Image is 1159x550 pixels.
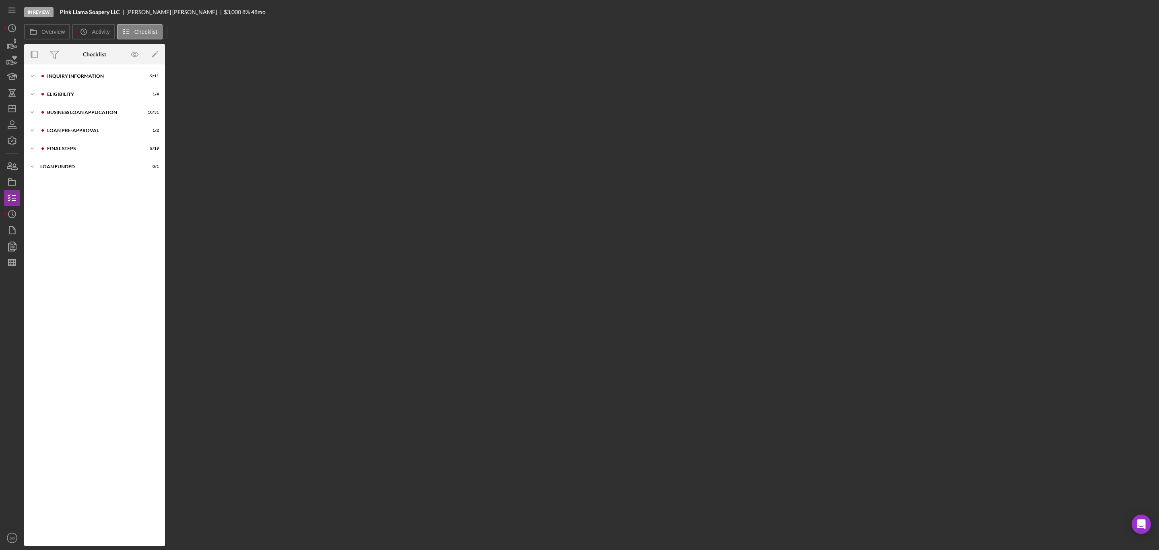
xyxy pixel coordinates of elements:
div: 8 % [242,9,250,15]
label: Overview [41,29,65,35]
span: $3,000 [224,8,241,15]
div: LOAN PRE-APPROVAL [47,128,139,133]
button: Checklist [117,24,163,39]
b: Pink Llama Soapery LLC [60,9,120,15]
div: 1 / 2 [144,128,159,133]
div: BUSINESS LOAN APPLICATION [47,110,139,115]
button: Overview [24,24,70,39]
text: SO [9,536,15,540]
div: LOAN FUNDED [40,164,139,169]
div: Checklist [83,51,106,58]
div: 8 / 19 [144,146,159,151]
div: 10 / 31 [144,110,159,115]
div: INQUIRY INFORMATION [47,74,139,79]
button: Activity [72,24,115,39]
div: ELIGIBILITY [47,92,139,97]
label: Checklist [134,29,157,35]
div: Open Intercom Messenger [1132,515,1151,534]
div: 0 / 1 [144,164,159,169]
div: 48 mo [251,9,266,15]
div: FINAL STEPS [47,146,139,151]
div: In Review [24,7,54,17]
div: 9 / 11 [144,74,159,79]
label: Activity [92,29,109,35]
button: SO [4,530,20,546]
div: [PERSON_NAME] [PERSON_NAME] [126,9,224,15]
div: 1 / 4 [144,92,159,97]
